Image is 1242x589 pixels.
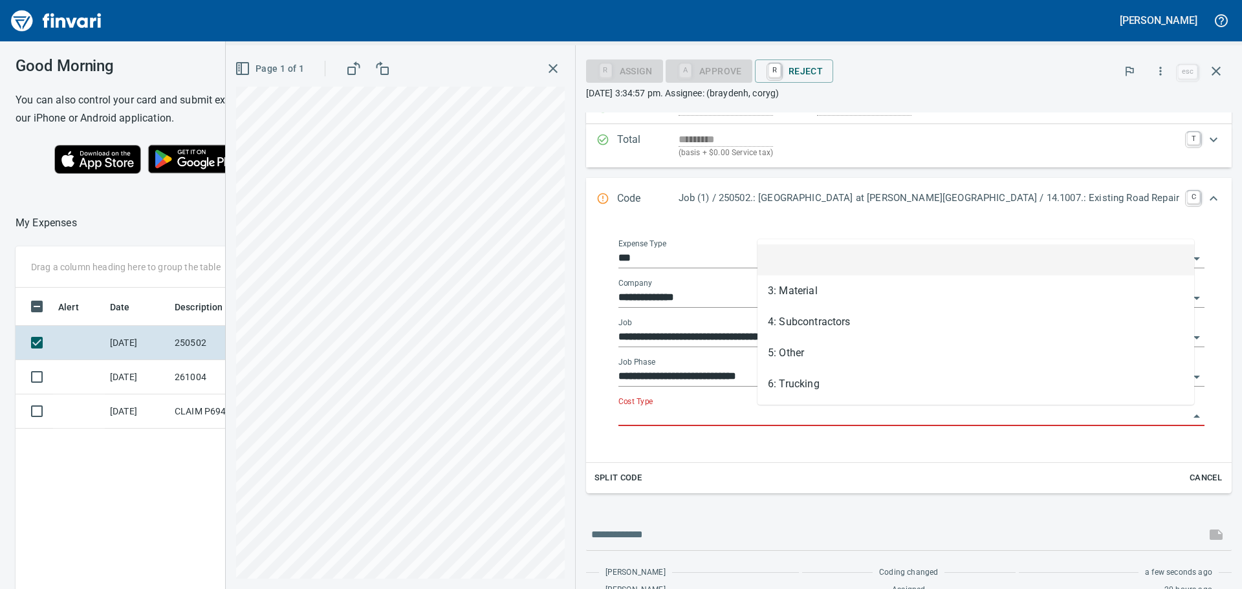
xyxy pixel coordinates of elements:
nav: breadcrumb [16,215,77,231]
button: Page 1 of 1 [232,57,309,81]
button: Open [1188,289,1206,307]
label: Expense Type [618,240,666,248]
span: Page 1 of 1 [237,61,304,77]
a: R [768,63,781,78]
td: [DATE] [105,326,169,360]
button: Flag [1115,57,1144,85]
p: Job (1) / 250502.: [GEOGRAPHIC_DATA] at [PERSON_NAME][GEOGRAPHIC_DATA] / 14.1007.: Existing Road ... [679,191,1180,206]
p: (basis + $0.00 Service tax) [679,147,1180,160]
a: C [1187,191,1200,204]
a: esc [1178,65,1197,79]
h3: Good Morning [16,57,290,75]
span: Description [175,299,240,315]
div: Expand [586,124,1232,167]
td: [DATE] [105,360,169,394]
li: 5: Other [757,337,1194,369]
h6: You can also control your card and submit expenses from our iPhone or Android application. [16,91,290,127]
button: Open [1188,250,1206,268]
img: Finvari [8,5,105,36]
img: Get it on Google Play [141,138,252,180]
p: Code [617,191,679,208]
button: [PERSON_NAME] [1117,10,1201,30]
button: More [1146,57,1175,85]
label: Cost Type [618,398,653,405]
button: Split Code [591,468,646,488]
div: Cost Type required [666,65,752,76]
span: Date [110,299,147,315]
div: Assign [586,65,663,76]
td: [DATE] [105,394,169,429]
span: Date [110,299,130,315]
span: Reject [765,60,823,82]
span: Coding changed [879,566,938,579]
h5: [PERSON_NAME] [1120,14,1197,27]
td: 250502 [169,326,286,360]
label: Company [618,279,652,287]
a: T [1187,132,1200,145]
div: Expand [586,220,1232,493]
p: [DATE] 3:34:57 pm. Assignee: (braydenh, coryg) [586,87,1232,100]
td: CLAIM P694329 [169,394,286,429]
button: Cancel [1185,468,1226,488]
span: Alert [58,299,79,315]
td: 261004 [169,360,286,394]
label: Job [618,319,632,327]
button: Open [1188,368,1206,386]
img: Download on the App Store [54,145,141,174]
span: Alert [58,299,96,315]
li: 4: Subcontractors [757,306,1194,337]
span: This records your message into the invoice and notifies anyone mentioned [1201,519,1232,550]
button: RReject [755,59,833,83]
span: Cancel [1188,471,1223,486]
button: Close [1188,407,1206,425]
span: Description [175,299,223,315]
span: [PERSON_NAME] [605,566,666,579]
span: Split Code [594,471,642,486]
p: My Expenses [16,215,77,231]
span: Close invoice [1175,56,1232,87]
p: Drag a column heading here to group the table [31,261,221,273]
span: a few seconds ago [1145,566,1212,579]
button: Open [1188,328,1206,347]
li: 3: Material [757,275,1194,306]
li: 6: Trucking [757,369,1194,400]
div: Expand [586,178,1232,220]
p: Total [617,132,679,160]
label: Job Phase [618,358,655,366]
